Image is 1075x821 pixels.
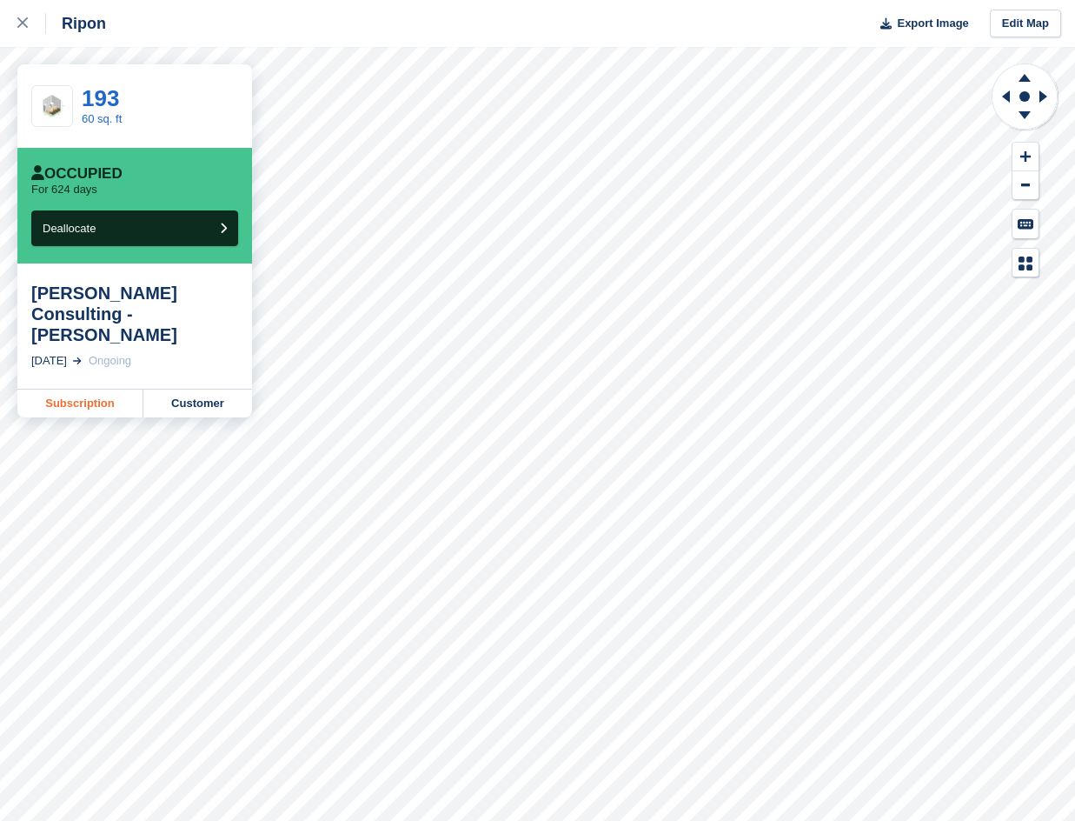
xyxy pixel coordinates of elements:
div: [PERSON_NAME] Consulting - [PERSON_NAME] [31,283,238,345]
button: Zoom Out [1012,171,1039,200]
div: Occupied [31,165,123,183]
button: Export Image [870,10,969,38]
span: Export Image [897,15,968,32]
a: Edit Map [990,10,1061,38]
div: [DATE] [31,352,67,370]
div: Ongoing [89,352,131,370]
img: SCA-58sqft.jpg [32,92,72,120]
button: Zoom In [1012,143,1039,171]
button: Map Legend [1012,249,1039,277]
button: Keyboard Shortcuts [1012,210,1039,238]
button: Deallocate [31,210,238,246]
span: Deallocate [43,222,96,235]
a: 60 sq. ft [82,112,122,125]
p: For 624 days [31,183,97,197]
a: Subscription [17,390,143,417]
a: Customer [143,390,252,417]
a: 193 [82,85,119,111]
img: arrow-right-light-icn-cde0832a797a2874e46488d9cf13f60e5c3a73dbe684e267c42b8395dfbc2abf.svg [73,357,82,364]
div: Ripon [46,13,106,34]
